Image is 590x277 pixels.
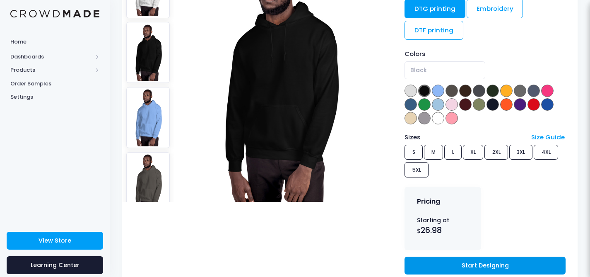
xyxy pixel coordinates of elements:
[10,38,99,46] span: Home
[405,21,463,40] a: DTF printing
[531,133,565,141] a: Size Guide
[10,66,92,74] span: Products
[417,216,469,237] div: Starting at $
[10,10,99,18] img: Logo
[405,49,565,58] div: Colors
[421,225,442,236] span: 26.98
[401,133,527,142] div: Sizes
[10,53,92,61] span: Dashboards
[417,197,440,206] h4: Pricing
[405,257,565,275] a: Start Designing
[10,93,99,101] span: Settings
[7,232,103,250] a: View Store
[39,236,71,245] span: View Store
[410,66,427,75] span: Black
[405,61,485,79] span: Black
[10,80,99,88] span: Order Samples
[7,256,103,274] a: Learning Center
[31,261,79,269] span: Learning Center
